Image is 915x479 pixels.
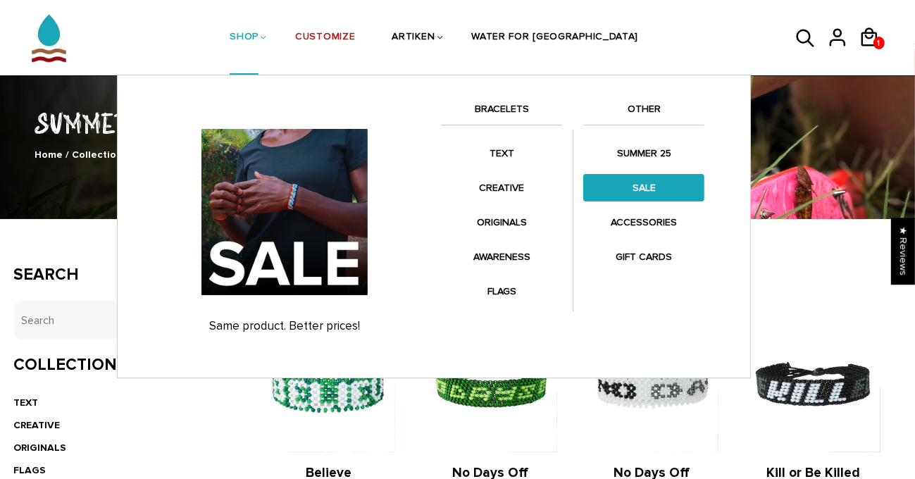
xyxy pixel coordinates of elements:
[873,37,885,49] a: 1
[14,397,39,409] a: TEXT
[14,464,46,476] a: FLAGS
[14,104,902,141] h1: SUMMER '25
[66,149,70,161] span: /
[142,319,427,333] p: Same product. Better prices!
[73,149,127,161] a: Collections
[441,101,562,125] a: BRACELETS
[441,139,562,167] a: TEXT
[441,243,562,270] a: AWARENESS
[441,278,562,305] a: FLAGS
[14,265,220,285] h3: Search
[230,1,259,75] a: SHOP
[583,174,704,201] a: SALE
[583,139,704,167] a: SUMMER 25
[392,1,435,75] a: ARTIKEN
[441,174,562,201] a: CREATIVE
[441,209,562,236] a: ORIGINALS
[873,35,885,52] span: 1
[295,1,355,75] a: CUSTOMIZE
[891,218,915,285] div: Click to open Judge.me floating reviews tab
[583,101,704,125] a: OTHER
[14,301,220,340] input: Search
[14,442,67,454] a: ORIGINALS
[35,149,63,161] a: Home
[14,419,61,431] a: CREATIVE
[583,209,704,236] a: ACCESSORIES
[471,1,638,75] a: WATER FOR [GEOGRAPHIC_DATA]
[14,355,220,375] h3: Collections
[583,243,704,270] a: GIFT CARDS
